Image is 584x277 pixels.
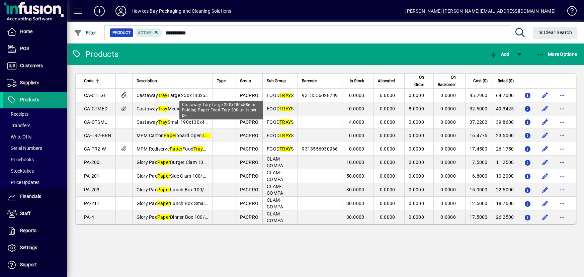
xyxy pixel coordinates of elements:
[465,197,492,210] td: 12.5000
[3,40,67,57] a: POS
[240,201,259,206] span: PACPRO
[349,93,364,98] span: 0.0000
[157,214,170,220] em: Paper
[84,173,100,179] span: PA-201
[112,29,131,36] span: Product
[240,133,259,138] span: PACPRO
[3,177,67,188] a: Price Updates
[409,201,424,206] span: 0.0000
[557,130,568,141] button: More options
[380,173,395,179] span: 0.0000
[74,30,96,35] span: Filter
[538,30,572,35] span: Clear Search
[533,27,578,39] button: Clear
[7,134,31,140] span: Write Offs
[380,146,395,152] span: 0.0000
[492,129,518,142] td: 23.5000
[7,123,30,128] span: Transfers
[193,146,203,152] em: Tray
[20,46,29,51] span: POS
[137,77,208,85] div: Description
[137,201,246,206] span: Glory Pac Lunch Box Small 100/Slv 1000/Ctn
[267,211,283,223] span: CLAM-COMPA
[267,106,294,111] span: FOOD S
[279,133,291,138] em: TRAY
[135,28,162,37] mat-chip: Activation Status: Active
[346,160,364,165] span: 10.0000
[409,187,424,192] span: 0.0000
[157,187,170,192] em: Paper
[409,93,424,98] span: 0.0000
[3,154,67,165] a: Pricebooks
[440,214,456,220] span: 0.0000
[440,187,456,192] span: 0.0000
[539,117,550,127] button: Edit
[240,93,259,98] span: PACPRO
[465,102,492,115] td: 32.5000
[267,77,286,85] span: Sub Group
[137,214,233,220] span: Glory Pac Dinner Box 100/Slv 1000/Ctn
[378,77,401,85] div: Allocated
[7,180,39,185] span: Price Updates
[440,146,456,152] span: 0.0000
[380,93,395,98] span: 0.0000
[137,93,301,98] span: Castaway Large 250x180x58mm Folding Food 200 units per pk
[535,48,579,60] button: More Options
[409,173,424,179] span: 0.0000
[438,74,462,88] div: On Backorder
[539,157,550,168] button: Edit
[84,106,107,111] span: CA-CTMED
[440,119,456,125] span: 0.0000
[84,77,93,85] span: Code
[217,77,232,85] div: Type
[20,80,39,85] span: Suppliers
[7,168,34,174] span: Stocktakes
[380,106,395,111] span: 0.0000
[267,77,294,85] div: Sub Group
[557,171,568,181] button: More options
[465,169,492,183] td: 6.8000
[440,93,456,98] span: 0.0000
[539,103,550,114] button: Edit
[267,197,283,209] span: CLAM-COMPA
[137,77,157,85] span: Description
[158,93,168,98] em: Tray
[217,77,226,85] span: Type
[349,119,364,125] span: 4.0000
[465,89,492,102] td: 45.2900
[267,93,294,98] span: FOOD S
[557,144,568,154] button: More options
[302,93,338,98] span: 9313556028789
[20,97,39,102] span: Products
[7,111,28,117] span: Receipts
[539,130,550,141] button: Edit
[409,74,424,88] span: On Order
[137,106,306,111] span: Castaway Medium 220x150x50mm Folding Food 200 units per pk
[438,74,456,88] span: On Backorder
[3,131,67,143] a: Write Offs
[409,133,424,138] span: 0.0000
[302,77,338,85] div: Barcode
[492,142,518,156] td: 26.1750
[72,27,98,39] button: Filter
[473,77,488,85] span: Cost ($)
[84,146,106,152] span: CA-TR2-W
[3,257,67,273] a: Support
[279,119,291,125] em: TRAY
[465,129,492,142] td: 16.4775
[267,170,283,182] span: CLAM-COMPA
[539,144,550,154] button: Edit
[409,106,424,111] span: 8.0000
[440,133,456,138] span: 0.0000
[302,146,338,152] span: 9313556030966
[405,6,556,16] div: [PERSON_NAME] [PERSON_NAME][EMAIL_ADDRESS][DOMAIN_NAME]
[539,171,550,181] button: Edit
[349,133,364,138] span: 0.0000
[492,197,518,210] td: 18.7500
[158,106,168,111] em: Tray
[84,214,94,220] span: PA-4
[557,184,568,195] button: More options
[157,160,170,165] em: Paper
[380,201,395,206] span: 0.0000
[240,77,259,85] div: Group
